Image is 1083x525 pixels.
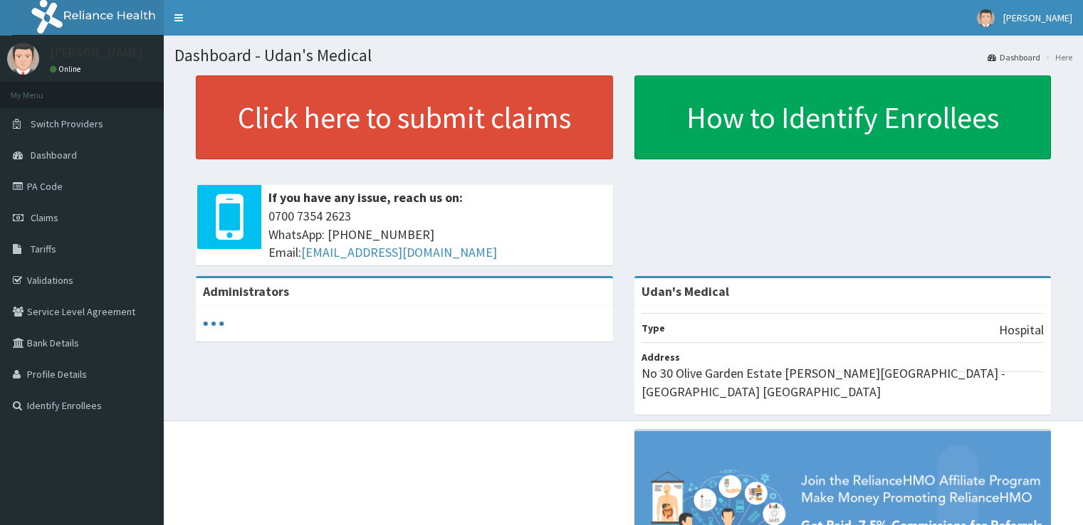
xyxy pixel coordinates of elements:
b: Type [642,322,665,334]
a: Online [50,64,84,74]
a: How to Identify Enrollees [634,75,1052,159]
li: Here [1042,51,1072,63]
p: Hospital [999,321,1044,339]
p: No 30 Olive Garden Estate [PERSON_NAME][GEOGRAPHIC_DATA] - [GEOGRAPHIC_DATA] [GEOGRAPHIC_DATA] [642,364,1045,401]
span: [PERSON_NAME] [1003,11,1072,24]
strong: Udan's Medical [642,283,729,299]
b: If you have any issue, reach us on: [268,189,463,206]
span: Claims [31,211,58,224]
b: Administrators [203,283,289,299]
span: Switch Providers [31,117,103,130]
h1: Dashboard - Udan's Medical [174,46,1072,65]
b: Address [642,351,680,364]
span: Dashboard [31,149,77,161]
a: [EMAIL_ADDRESS][DOMAIN_NAME] [301,244,497,260]
a: Dashboard [988,51,1040,63]
p: [PERSON_NAME] [50,46,143,59]
img: User Image [977,9,995,27]
img: User Image [7,43,39,75]
a: Click here to submit claims [196,75,613,159]
span: 0700 7354 2623 WhatsApp: [PHONE_NUMBER] Email: [268,207,606,262]
svg: audio-loading [203,313,224,334]
span: Tariffs [31,243,56,255]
